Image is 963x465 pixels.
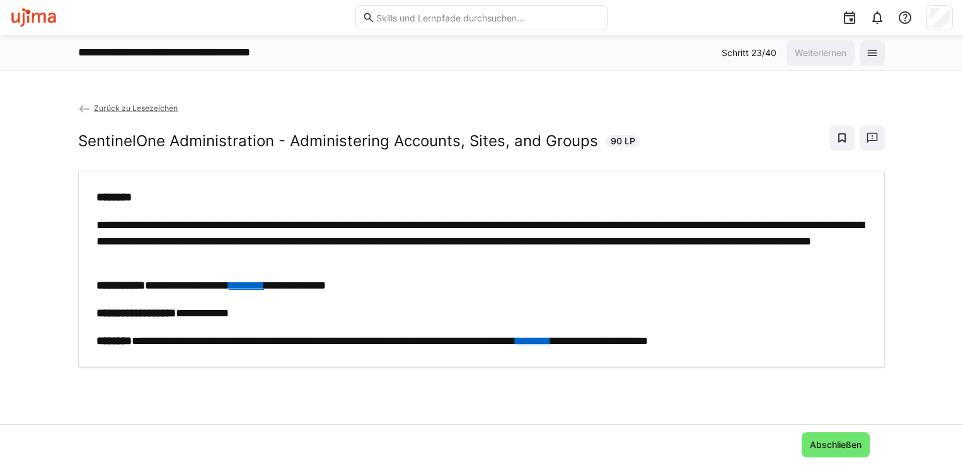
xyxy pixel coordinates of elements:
[375,12,601,23] input: Skills und Lernpfade durchsuchen…
[793,47,848,59] span: Weiterlernen
[78,132,598,151] h2: SentinelOne Administration - Administering Accounts, Sites, and Groups
[722,47,776,59] p: Schritt 23/40
[611,135,635,147] span: 90 LP
[802,432,870,457] button: Abschließen
[78,103,178,113] a: Zurück zu Lesezeichen
[808,439,863,451] span: Abschließen
[94,103,178,113] span: Zurück zu Lesezeichen
[787,40,855,66] button: Weiterlernen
